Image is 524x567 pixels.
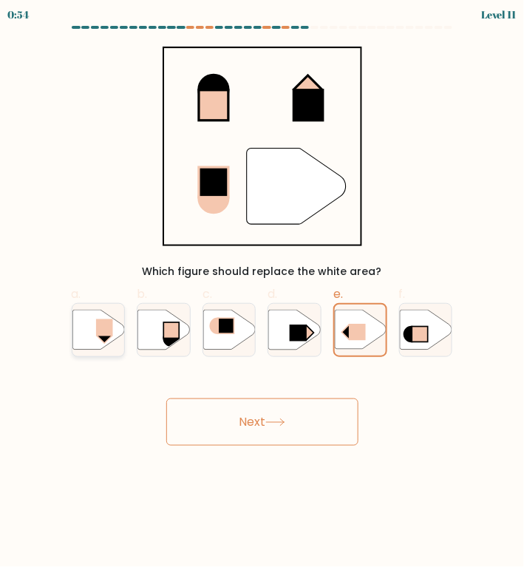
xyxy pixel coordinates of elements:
span: c. [203,285,212,302]
span: b. [137,285,147,302]
g: " [246,149,345,225]
span: f. [399,285,406,302]
button: Next [166,398,358,446]
span: a. [72,285,81,302]
span: d. [268,285,277,302]
div: Which figure should replace the white area? [69,264,456,279]
div: 0:54 [7,7,29,22]
div: Level 11 [481,7,517,22]
span: e. [333,285,343,302]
